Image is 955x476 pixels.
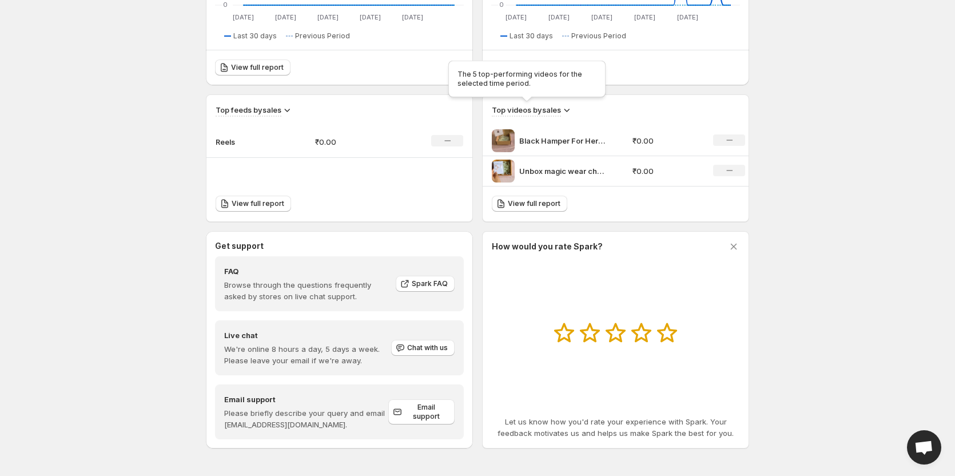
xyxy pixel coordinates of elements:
[492,160,515,183] img: Unbox magic wear charm
[231,63,284,72] span: View full report
[492,104,561,116] h3: Top videos by sales
[224,407,388,430] p: Please briefly describe your query and email [EMAIL_ADDRESS][DOMAIN_NAME].
[591,13,612,21] text: [DATE]
[215,59,291,76] a: View full report
[508,199,560,208] span: View full report
[233,31,277,41] span: Last 30 days
[391,340,455,356] button: Chat with us
[407,343,448,352] span: Chat with us
[224,394,388,405] h4: Email support
[499,1,504,9] text: 0
[492,196,567,212] a: View full report
[519,135,605,146] p: Black Hamper For Her Price 399 Free Shipping DM To Order Instgram explore explore page jewellery ...
[492,129,515,152] img: Black Hamper For Her Price 399 Free Shipping DM To Order Instgram explore explore page jewellery ...
[216,136,273,148] p: Reels
[634,13,655,21] text: [DATE]
[388,399,455,425] a: Email support
[907,430,941,465] a: Open chat
[317,13,339,21] text: [DATE]
[275,13,296,21] text: [DATE]
[412,279,448,288] span: Spark FAQ
[492,241,603,252] h3: How would you rate Spark?
[519,165,605,177] p: Unbox magic wear charm
[216,104,281,116] h3: Top feeds by sales
[224,265,388,277] h4: FAQ
[548,13,570,21] text: [DATE]
[360,13,381,21] text: [DATE]
[492,416,739,439] p: Let us know how you'd rate your experience with Spark. Your feedback motivates us and helps us ma...
[677,13,698,21] text: [DATE]
[224,330,390,341] h4: Live chat
[224,343,390,366] p: We're online 8 hours a day, 5 days a week. Please leave your email if we're away.
[224,279,388,302] p: Browse through the questions frequently asked by stores on live chat support.
[295,31,350,41] span: Previous Period
[223,1,228,9] text: 0
[510,31,553,41] span: Last 30 days
[315,136,396,148] p: ₹0.00
[215,240,264,252] h3: Get support
[402,13,423,21] text: [DATE]
[233,13,254,21] text: [DATE]
[632,165,700,177] p: ₹0.00
[632,135,700,146] p: ₹0.00
[216,196,291,212] a: View full report
[571,31,626,41] span: Previous Period
[232,199,284,208] span: View full report
[506,13,527,21] text: [DATE]
[396,276,455,292] a: Spark FAQ
[404,403,448,421] span: Email support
